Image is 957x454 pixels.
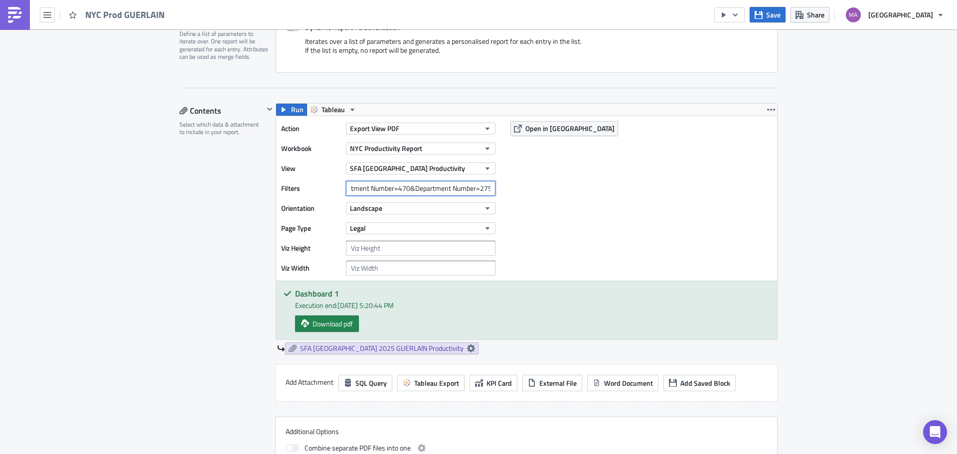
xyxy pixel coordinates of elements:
button: Landscape [346,202,495,214]
button: Share [791,7,829,22]
span: Tableau [321,104,345,116]
button: SQL Query [338,375,392,391]
span: KPI Card [486,378,512,388]
span: Word Document [604,378,653,388]
label: Action [281,121,341,136]
span: Add Saved Block [680,378,730,388]
button: SFA [GEOGRAPHIC_DATA] Productivity [346,162,495,174]
button: Word Document [587,375,658,391]
div: Execution end: [DATE] 5:20:44 PM [295,300,770,310]
label: Viz Width [281,261,341,276]
button: Tableau [307,104,360,116]
button: Tableau Export [397,375,465,391]
input: Filter1=Value1&... [346,181,495,196]
button: Open in [GEOGRAPHIC_DATA] [510,121,618,136]
h5: Dashboard 1 [295,290,770,298]
img: Avatar [845,6,862,23]
input: Viz Height [346,241,495,256]
input: Viz Width [346,261,495,276]
a: Download pdf [295,315,359,332]
button: Export View PDF [346,123,495,135]
label: Workbook [281,141,341,156]
button: Save [750,7,786,22]
div: Contents [179,103,264,118]
div: Iterates over a list of parameters and generates a personalised report for each entry in the list... [286,37,767,62]
span: Tableau Export [414,378,459,388]
button: KPI Card [470,375,517,391]
span: External File [539,378,577,388]
button: [GEOGRAPHIC_DATA] [840,4,950,26]
span: Run [291,104,304,116]
label: Page Type [281,221,341,236]
button: Run [276,104,307,116]
span: Share [807,9,824,20]
label: Add Attachment [286,375,333,390]
div: Open Intercom Messenger [923,420,947,444]
img: PushMetrics [7,7,23,23]
label: Additional Options [286,427,767,436]
span: SQL Query [355,378,387,388]
span: Open in [GEOGRAPHIC_DATA] [525,123,615,134]
span: SFA [GEOGRAPHIC_DATA] Productivity [350,163,465,173]
button: Hide content [264,103,276,115]
label: View [281,161,341,176]
body: Rich Text Area. Press ALT-0 for help. [4,4,476,116]
div: Define a list of parameters to iterate over. One report will be generated for each entry. Attribu... [179,30,269,61]
span: Download pdf [313,318,353,329]
span: NYC Prod GUERLAIN [85,9,165,20]
span: SFA [GEOGRAPHIC_DATA] 2025 GUERLAIN Productivity [300,344,464,353]
span: Save [766,9,781,20]
a: SFA [GEOGRAPHIC_DATA] 2025 GUERLAIN Productivity [285,342,478,354]
label: Orientation [281,201,341,216]
div: Select which data & attachment to include in your report. [179,121,264,136]
span: Combine separate PDF files into one [305,442,411,454]
button: NYC Productivity Report [346,143,495,154]
button: Legal [346,222,495,234]
button: Add Saved Block [663,375,736,391]
span: Export View PDF [350,123,399,134]
span: [GEOGRAPHIC_DATA] [868,9,933,20]
label: Viz Height [281,241,341,256]
div: Good Morning, Please see the attached NYC 2025 SFA Productivity Report. We have optimized the rep... [4,4,476,116]
span: NYC Productivity Report [350,143,422,153]
span: Legal [350,223,366,233]
button: External File [522,375,582,391]
span: Landscape [350,203,382,213]
label: Filters [281,181,341,196]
